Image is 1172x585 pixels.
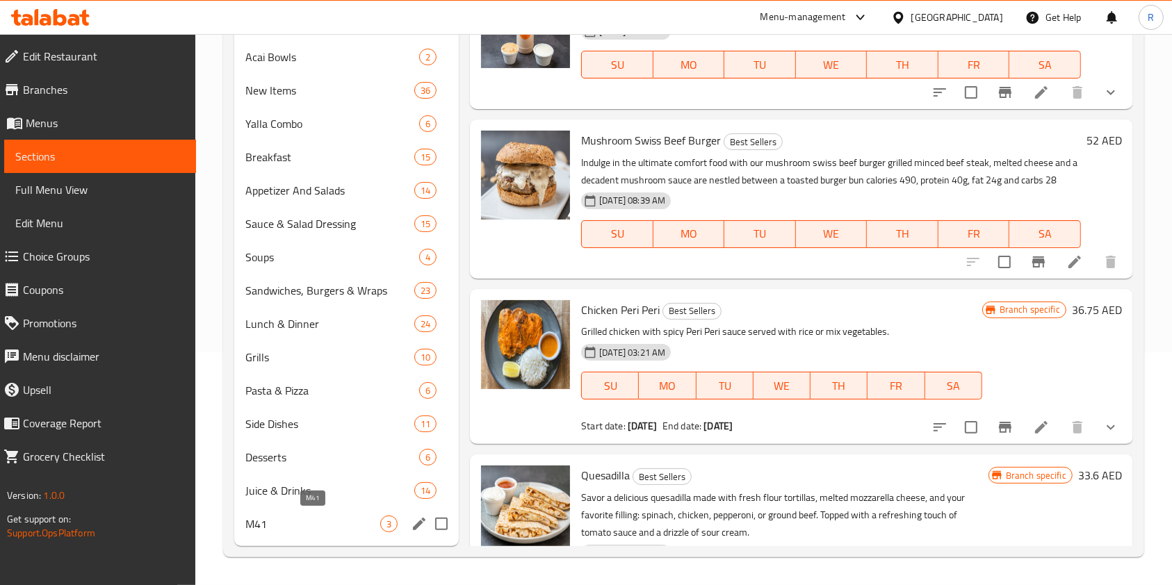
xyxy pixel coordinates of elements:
[23,381,185,398] span: Upsell
[994,303,1066,316] span: Branch specific
[234,440,459,474] div: Desserts6
[234,74,459,107] div: New Items36
[639,372,696,399] button: MO
[1072,300,1122,320] h6: 36.75 AED
[234,407,459,440] div: Side Dishes11
[938,220,1010,248] button: FR
[234,374,459,407] div: Pasta & Pizza6
[245,49,419,65] span: Acai Bowls
[663,303,721,319] span: Best Sellers
[1022,245,1055,279] button: Branch-specific-item
[587,224,647,244] span: SU
[931,376,977,396] span: SA
[988,411,1022,444] button: Branch-specific-item
[415,151,436,164] span: 15
[594,346,671,359] span: [DATE] 03:21 AM
[245,482,414,499] span: Juice & Drinks
[1148,10,1154,25] span: R
[1033,419,1050,436] a: Edit menu item
[245,182,414,199] span: Appetizer And Salads
[414,349,437,365] div: items
[415,84,436,97] span: 36
[1033,84,1050,101] a: Edit menu item
[801,55,862,75] span: WE
[662,417,701,435] span: End date:
[234,40,459,74] div: Acai Bowls2
[911,10,1003,25] div: [GEOGRAPHIC_DATA]
[1102,84,1119,101] svg: Show Choices
[633,469,691,485] span: Best Sellers
[724,51,796,79] button: TU
[581,489,988,541] p: Savor a delicious quesadilla made with fresh flour tortillas, melted mozzarella cheese, and your ...
[754,372,811,399] button: WE
[26,115,185,131] span: Menus
[724,133,783,150] div: Best Sellers
[1094,411,1128,444] button: show more
[414,82,437,99] div: items
[419,115,437,132] div: items
[245,282,414,299] div: Sandwiches, Burgers & Wraps
[730,55,790,75] span: TU
[23,281,185,298] span: Coupons
[873,376,919,396] span: FR
[234,340,459,374] div: Grills10
[23,348,185,365] span: Menu disclaimer
[662,303,722,320] div: Best Sellers
[23,315,185,331] span: Promotions
[867,220,938,248] button: TH
[414,215,437,232] div: items
[1000,469,1072,482] span: Branch specific
[1066,254,1083,270] a: Edit menu item
[415,184,436,197] span: 14
[867,51,938,79] button: TH
[1009,51,1081,79] button: SA
[702,376,748,396] span: TU
[653,220,725,248] button: MO
[381,518,397,531] span: 3
[633,468,692,485] div: Best Sellers
[724,220,796,248] button: TU
[245,449,419,465] span: Desserts
[581,372,639,399] button: SU
[581,465,630,486] span: Quesadilla
[15,181,185,198] span: Full Menu View
[420,451,436,464] span: 6
[957,413,986,442] span: Select to update
[415,484,436,497] span: 14
[944,224,1004,244] span: FR
[380,516,398,532] div: items
[628,417,657,435] b: [DATE]
[23,48,185,65] span: Edit Restaurant
[4,140,196,173] a: Sections
[938,51,1010,79] button: FR
[415,217,436,231] span: 15
[415,351,436,364] span: 10
[594,194,671,207] span: [DATE] 08:39 AM
[234,207,459,240] div: Sauce & Salad Dressing15
[1061,411,1094,444] button: delete
[659,55,719,75] span: MO
[581,220,653,248] button: SU
[245,82,414,99] span: New Items
[23,248,185,265] span: Choice Groups
[414,315,437,332] div: items
[1015,55,1075,75] span: SA
[1094,245,1128,279] button: delete
[988,76,1022,109] button: Branch-specific-item
[245,215,414,232] span: Sauce & Salad Dressing
[759,376,805,396] span: WE
[796,51,868,79] button: WE
[245,315,414,332] span: Lunch & Dinner
[7,510,71,528] span: Get support on:
[245,415,414,432] span: Side Dishes
[868,372,925,399] button: FR
[245,349,414,365] div: Grills
[43,486,65,504] span: 1.0.0
[925,372,982,399] button: SA
[4,173,196,206] a: Full Menu View
[414,282,437,299] div: items
[653,51,725,79] button: MO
